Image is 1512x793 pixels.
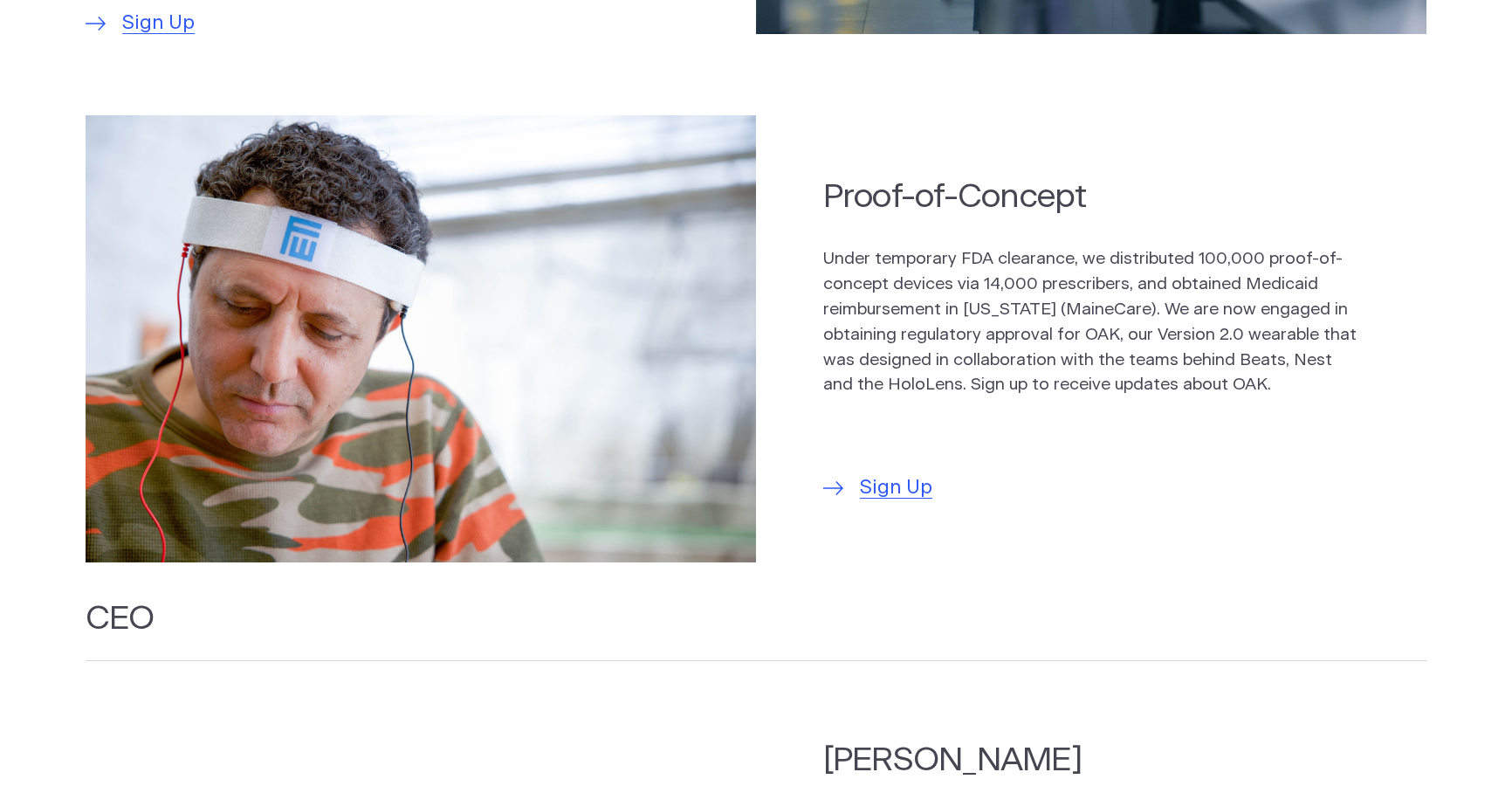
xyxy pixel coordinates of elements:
[823,738,1299,783] h2: [PERSON_NAME]
[860,473,932,503] span: Sign Up
[823,473,932,503] a: Sign Up
[86,9,195,38] a: Sign Up
[823,247,1359,398] p: Under temporary FDA clearance, we distributed 100,000 proof-of-concept devices via 14,000 prescri...
[122,9,195,38] span: Sign Up
[823,175,1359,219] h2: Proof-of-Concept
[86,596,1426,661] h2: CEO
